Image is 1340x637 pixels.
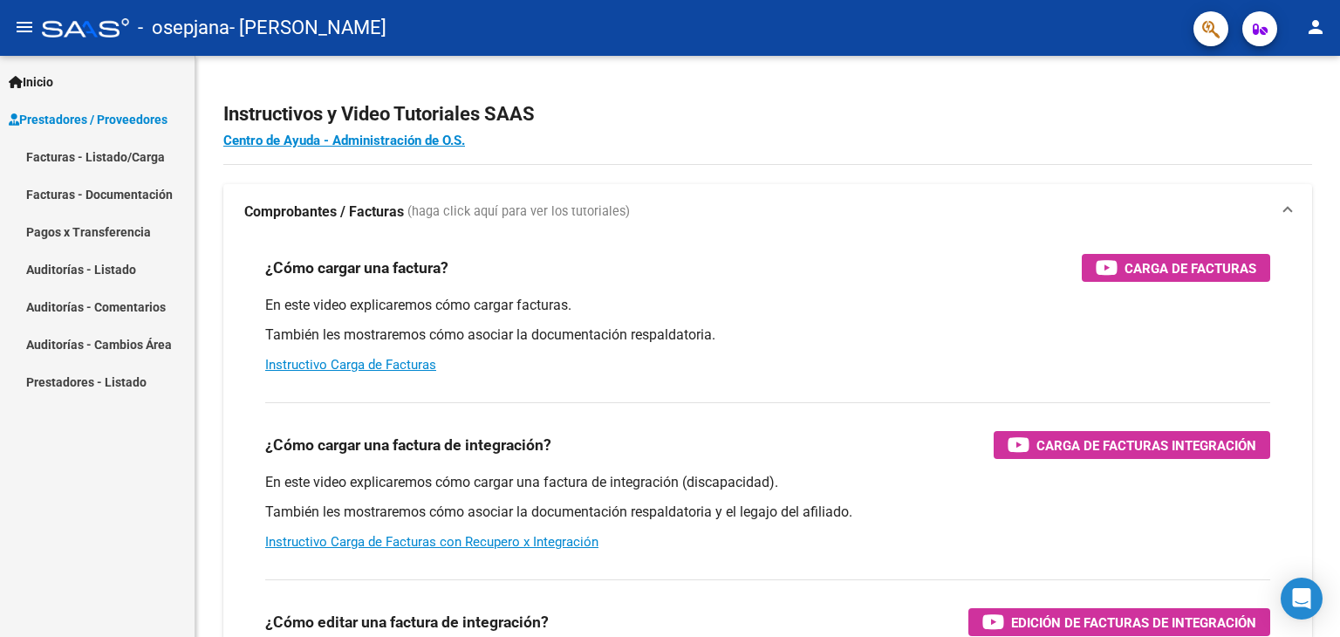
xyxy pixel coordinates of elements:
[14,17,35,38] mat-icon: menu
[994,431,1270,459] button: Carga de Facturas Integración
[265,256,448,280] h3: ¿Cómo cargar una factura?
[1011,612,1256,634] span: Edición de Facturas de integración
[265,473,1270,492] p: En este video explicaremos cómo cargar una factura de integración (discapacidad).
[1082,254,1270,282] button: Carga de Facturas
[265,503,1270,522] p: También les mostraremos cómo asociar la documentación respaldatoria y el legajo del afiliado.
[407,202,630,222] span: (haga click aquí para ver los tutoriales)
[9,72,53,92] span: Inicio
[223,133,465,148] a: Centro de Ayuda - Administración de O.S.
[1125,257,1256,279] span: Carga de Facturas
[223,184,1312,240] mat-expansion-panel-header: Comprobantes / Facturas (haga click aquí para ver los tutoriales)
[1281,578,1323,620] div: Open Intercom Messenger
[265,534,598,550] a: Instructivo Carga de Facturas con Recupero x Integración
[265,325,1270,345] p: También les mostraremos cómo asociar la documentación respaldatoria.
[265,610,549,634] h3: ¿Cómo editar una factura de integración?
[1305,17,1326,38] mat-icon: person
[968,608,1270,636] button: Edición de Facturas de integración
[223,98,1312,131] h2: Instructivos y Video Tutoriales SAAS
[265,357,436,373] a: Instructivo Carga de Facturas
[244,202,404,222] strong: Comprobantes / Facturas
[229,9,386,47] span: - [PERSON_NAME]
[9,110,167,129] span: Prestadores / Proveedores
[138,9,229,47] span: - osepjana
[1036,435,1256,456] span: Carga de Facturas Integración
[265,296,1270,315] p: En este video explicaremos cómo cargar facturas.
[265,433,551,457] h3: ¿Cómo cargar una factura de integración?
